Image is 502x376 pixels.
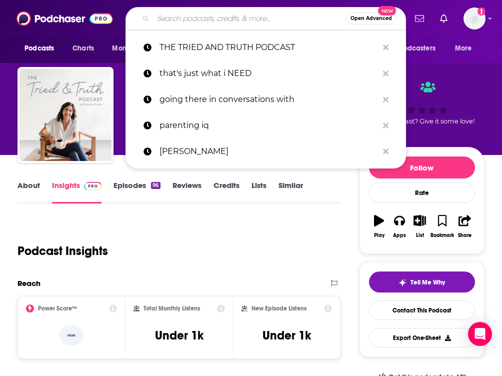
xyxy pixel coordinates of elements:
[17,180,40,203] a: About
[359,72,484,134] div: Good podcast? Give it some love!
[278,180,303,203] a: Similar
[430,208,454,244] button: Bookmark
[125,86,406,112] a: going there in conversations with
[159,34,378,60] p: THE TRIED AND TRUTH PODCAST
[430,232,454,238] div: Bookmark
[155,328,203,343] h3: Under 1k
[153,10,346,26] input: Search podcasts, credits, & more...
[112,41,147,55] span: Monitoring
[411,10,428,27] a: Show notifications dropdown
[468,322,492,346] div: Open Intercom Messenger
[458,232,471,238] div: Share
[463,7,485,29] button: Show profile menu
[398,278,406,286] img: tell me why sparkle
[251,305,306,312] h2: New Episode Listens
[369,182,475,203] div: Rate
[125,138,406,164] a: [PERSON_NAME]
[172,180,201,203] a: Reviews
[213,180,239,203] a: Credits
[454,208,475,244] button: Share
[72,41,94,55] span: Charts
[436,10,451,27] a: Show notifications dropdown
[374,232,384,238] div: Play
[463,7,485,29] span: Logged in as sschroeder
[38,305,77,312] h2: Power Score™
[19,69,111,161] img: The Tried and Truth Podcast with Annica Fischer
[52,180,101,203] a: InsightsPodchaser Pro
[369,300,475,320] a: Contact This Podcast
[143,305,200,312] h2: Total Monthly Listens
[16,9,112,28] img: Podchaser - Follow, Share and Rate Podcasts
[151,182,160,189] div: 96
[125,7,406,30] div: Search podcasts, credits, & more...
[159,60,378,86] p: that's just what i NEED
[455,41,472,55] span: More
[387,41,435,55] span: For Podcasters
[17,243,108,258] h1: Podcast Insights
[416,232,424,238] div: List
[369,271,475,292] button: tell me why sparkleTell Me Why
[410,278,445,286] span: Tell Me Why
[381,39,450,58] button: open menu
[84,182,101,190] img: Podchaser Pro
[66,39,100,58] a: Charts
[448,39,484,58] button: open menu
[369,117,474,125] span: Good podcast? Give it some love!
[17,278,40,288] h2: Reach
[159,138,378,164] p: rebekah scott
[389,208,410,244] button: Apps
[17,39,67,58] button: open menu
[369,328,475,347] button: Export One-Sheet
[350,16,392,21] span: Open Advanced
[251,180,266,203] a: Lists
[105,39,160,58] button: open menu
[125,112,406,138] a: parenting iq
[393,232,406,238] div: Apps
[409,208,430,244] button: List
[159,86,378,112] p: going there in conversations with
[463,7,485,29] img: User Profile
[346,12,396,24] button: Open AdvancedNew
[24,41,54,55] span: Podcasts
[125,60,406,86] a: that's just what i NEED
[125,34,406,60] a: THE TRIED AND TRUTH PODCAST
[59,325,83,345] p: --
[477,7,485,15] svg: Add a profile image
[369,156,475,178] button: Follow
[378,6,396,15] span: New
[369,208,389,244] button: Play
[159,112,378,138] p: parenting iq
[262,328,311,343] h3: Under 1k
[113,180,160,203] a: Episodes96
